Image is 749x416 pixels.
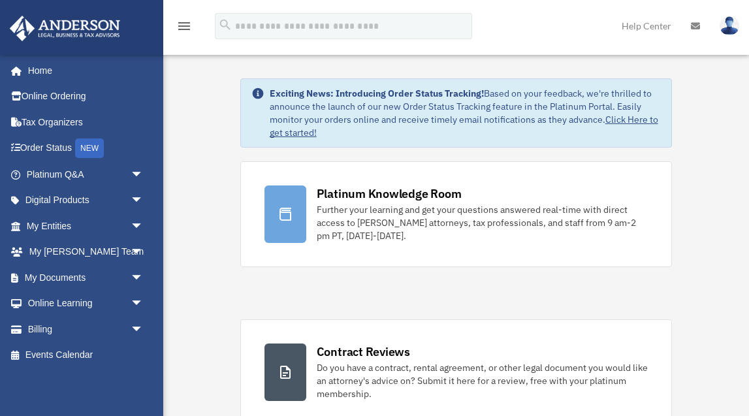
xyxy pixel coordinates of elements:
div: NEW [75,138,104,158]
i: search [218,18,232,32]
a: Online Ordering [9,84,163,110]
div: Further your learning and get your questions answered real-time with direct access to [PERSON_NAM... [317,203,648,242]
strong: Exciting News: Introducing Order Status Tracking! [270,88,484,99]
div: Based on your feedback, we're thrilled to announce the launch of our new Order Status Tracking fe... [270,87,661,139]
a: My Documentsarrow_drop_down [9,264,163,291]
img: User Pic [720,16,739,35]
span: arrow_drop_down [131,264,157,291]
span: arrow_drop_down [131,161,157,188]
a: menu [176,23,192,34]
span: arrow_drop_down [131,316,157,343]
span: arrow_drop_down [131,291,157,317]
a: Order StatusNEW [9,135,163,162]
a: Events Calendar [9,342,163,368]
div: Contract Reviews [317,344,410,360]
a: Click Here to get started! [270,114,658,138]
a: Billingarrow_drop_down [9,316,163,342]
span: arrow_drop_down [131,239,157,266]
a: Platinum Q&Aarrow_drop_down [9,161,163,187]
a: Tax Organizers [9,109,163,135]
i: menu [176,18,192,34]
a: Home [9,57,157,84]
a: Platinum Knowledge Room Further your learning and get your questions answered real-time with dire... [240,161,673,267]
a: Digital Productsarrow_drop_down [9,187,163,214]
a: My [PERSON_NAME] Teamarrow_drop_down [9,239,163,265]
span: arrow_drop_down [131,187,157,214]
a: Online Learningarrow_drop_down [9,291,163,317]
span: arrow_drop_down [131,213,157,240]
div: Do you have a contract, rental agreement, or other legal document you would like an attorney's ad... [317,361,648,400]
div: Platinum Knowledge Room [317,185,462,202]
img: Anderson Advisors Platinum Portal [6,16,124,41]
a: My Entitiesarrow_drop_down [9,213,163,239]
